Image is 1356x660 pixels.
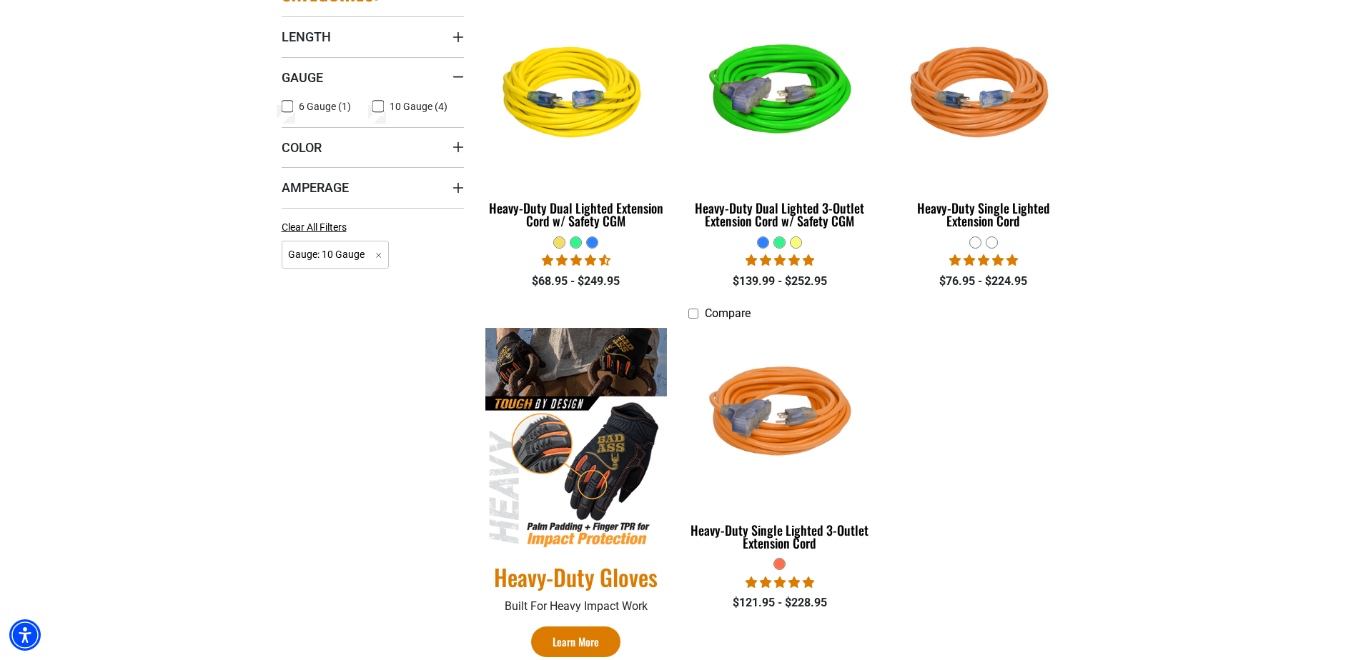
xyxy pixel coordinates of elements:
div: Heavy-Duty Dual Lighted Extension Cord w/ Safety CGM [485,201,668,227]
img: orange [690,334,870,499]
span: Amperage [282,179,349,196]
a: orange Heavy-Duty Single Lighted Extension Cord [892,6,1074,236]
span: Compare [705,306,751,320]
span: Clear All Filters [282,221,347,233]
summary: Length [282,16,464,56]
a: Learn More Heavy-Duty Gloves [531,626,620,657]
img: Heavy-Duty Gloves [485,328,668,549]
span: Color [282,139,322,156]
span: 6 Gauge (1) [299,101,351,111]
a: yellow Heavy-Duty Dual Lighted Extension Cord w/ Safety CGM [485,6,668,236]
div: Accessibility Menu [9,619,41,651]
div: Heavy-Duty Dual Lighted 3-Outlet Extension Cord w/ Safety CGM [688,201,871,227]
summary: Color [282,127,464,167]
div: Heavy-Duty Single Lighted 3-Outlet Extension Cord [688,524,871,549]
a: neon green Heavy-Duty Dual Lighted 3-Outlet Extension Cord w/ Safety CGM [688,6,871,236]
a: Heavy-Duty Gloves [485,562,668,592]
summary: Gauge [282,57,464,97]
div: $68.95 - $249.95 [485,273,668,290]
span: 4.92 stars [746,254,814,267]
div: $121.95 - $228.95 [688,594,871,611]
a: orange Heavy-Duty Single Lighted 3-Outlet Extension Cord [688,328,871,558]
span: Gauge: 10 Gauge [282,241,390,269]
img: orange [894,13,1074,177]
img: neon green [690,13,870,177]
span: 5.00 stars [746,576,814,589]
p: Built For Heavy Impact Work [485,598,668,615]
a: Gauge: 10 Gauge [282,247,390,261]
summary: Amperage [282,167,464,207]
span: 10 Gauge (4) [390,101,447,111]
span: Gauge [282,69,323,86]
span: Length [282,29,331,45]
div: $139.99 - $252.95 [688,273,871,290]
div: $76.95 - $224.95 [892,273,1074,290]
div: Heavy-Duty Single Lighted Extension Cord [892,201,1074,227]
img: yellow [486,13,666,177]
span: 4.64 stars [542,254,610,267]
a: Clear All Filters [282,220,352,235]
span: 5.00 stars [949,254,1018,267]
